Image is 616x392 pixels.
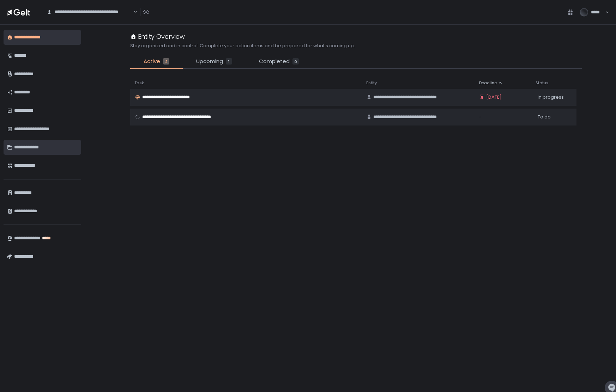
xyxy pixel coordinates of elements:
span: Completed [259,57,290,66]
div: 0 [292,58,299,65]
span: Deadline [479,80,497,86]
span: To do [538,114,551,120]
div: 1 [226,58,232,65]
span: [DATE] [486,94,502,100]
span: Status [536,80,549,86]
div: 2 [163,58,169,65]
span: Upcoming [196,57,223,66]
span: - [479,114,482,120]
span: In progress [538,94,564,100]
div: Entity Overview [130,32,185,41]
span: Task [134,80,144,86]
h2: Stay organized and in control. Complete your action items and be prepared for what's coming up. [130,43,355,49]
span: Entity [366,80,377,86]
span: Active [144,57,160,66]
div: Search for option [42,5,137,19]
